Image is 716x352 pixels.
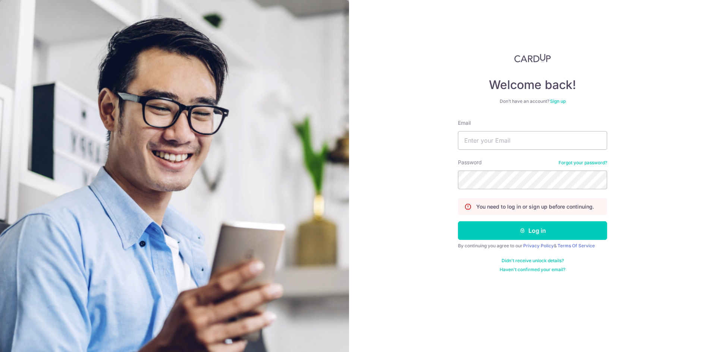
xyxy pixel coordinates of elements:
[559,160,607,166] a: Forgot your password?
[458,77,607,92] h4: Welcome back!
[523,243,554,248] a: Privacy Policy
[514,54,551,63] img: CardUp Logo
[458,159,482,166] label: Password
[500,267,565,273] a: Haven't confirmed your email?
[458,119,471,127] label: Email
[458,221,607,240] button: Log in
[458,98,607,104] div: Don’t have an account?
[550,98,566,104] a: Sign up
[458,131,607,150] input: Enter your Email
[502,258,564,264] a: Didn't receive unlock details?
[558,243,595,248] a: Terms Of Service
[476,203,594,210] p: You need to log in or sign up before continuing.
[458,243,607,249] div: By continuing you agree to our &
